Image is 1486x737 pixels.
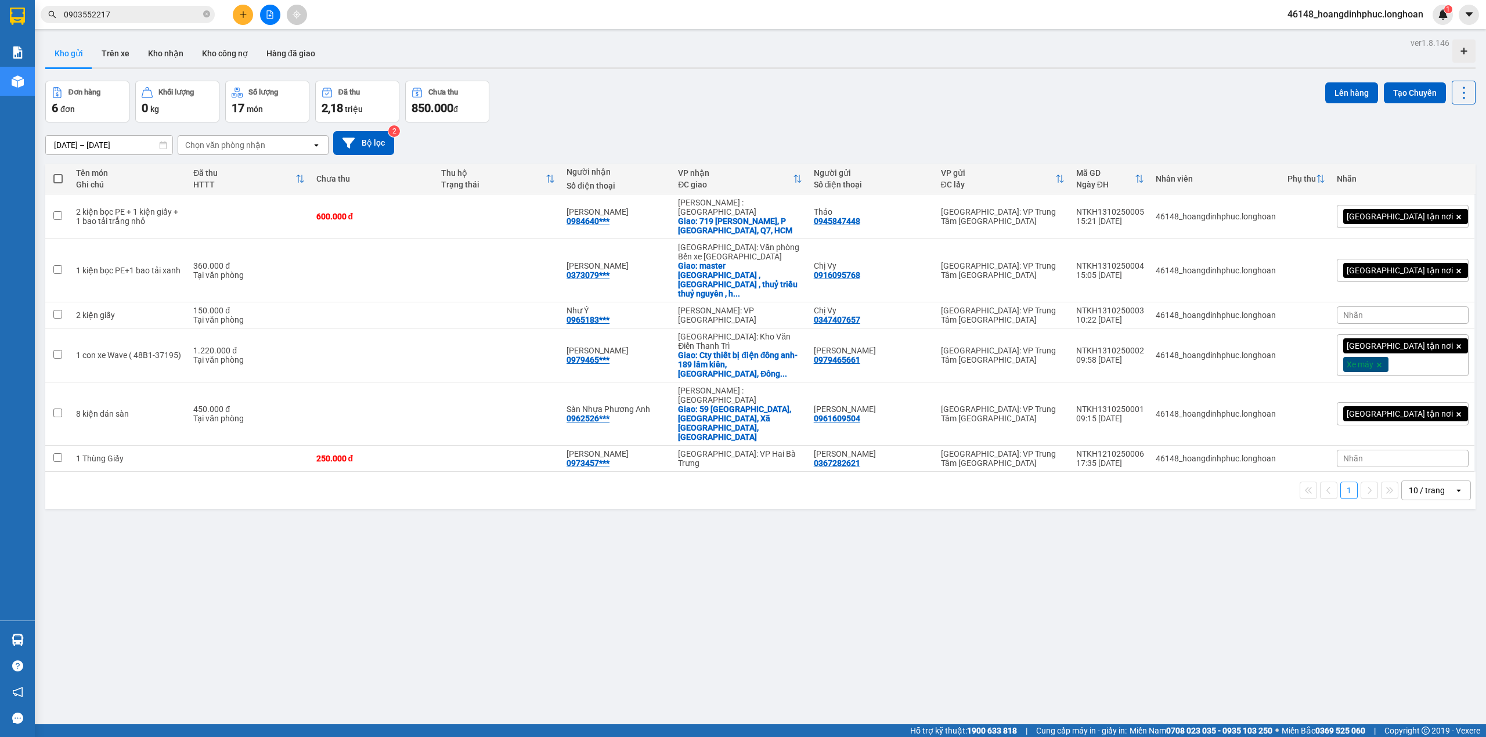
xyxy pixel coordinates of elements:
div: Người gửi [814,168,929,178]
div: Anh Vũ [814,346,929,355]
span: Nhãn [1343,310,1363,320]
span: [GEOGRAPHIC_DATA] tận nơi [1347,341,1453,351]
span: [GEOGRAPHIC_DATA] tận nơi [1347,409,1453,419]
div: 8 kiện dán sàn [76,409,182,418]
span: 6 [52,101,58,115]
span: caret-down [1464,9,1474,20]
div: Tên món [76,168,182,178]
button: Kho nhận [139,39,193,67]
span: đơn [60,104,75,114]
span: copyright [1422,727,1430,735]
div: ver 1.8.146 [1411,37,1449,49]
input: Select a date range. [46,136,172,154]
div: Thảo [814,207,929,216]
div: Số điện thoại [567,181,666,190]
button: plus [233,5,253,25]
img: warehouse-icon [12,634,24,646]
button: aim [287,5,307,25]
div: [GEOGRAPHIC_DATA]: VP Trung Tâm [GEOGRAPHIC_DATA] [941,346,1065,364]
button: Đơn hàng6đơn [45,81,129,122]
img: solution-icon [12,46,24,59]
span: ... [733,289,740,298]
button: Chưa thu850.000đ [405,81,489,122]
div: [GEOGRAPHIC_DATA]: Văn phòng Bến xe [GEOGRAPHIC_DATA] [678,243,802,261]
div: NTKH1310250002 [1076,346,1144,355]
div: ĐC lấy [941,180,1055,189]
div: [GEOGRAPHIC_DATA]: VP Trung Tâm [GEOGRAPHIC_DATA] [941,261,1065,280]
div: Chọn văn phòng nhận [185,139,265,151]
span: 46148_hoangdinhphuc.longhoan [1278,7,1433,21]
div: Khối lượng [158,88,194,96]
div: Lan Anh [567,449,666,458]
div: Mã GD [1076,168,1135,178]
div: 600.000 đ [316,212,430,221]
div: 1 Thùng Giấy [76,454,182,463]
span: | [1026,724,1027,737]
div: Tại văn phòng [193,270,304,280]
button: Lên hàng [1325,82,1378,103]
span: 850.000 [412,101,453,115]
svg: open [1454,486,1463,495]
div: Tạo kho hàng mới [1452,39,1476,63]
th: Toggle SortBy [1070,164,1150,194]
div: [PERSON_NAME] : [GEOGRAPHIC_DATA] [678,198,802,216]
span: search [48,10,56,19]
span: Nhãn [1343,454,1363,463]
div: Giao: 719 Huỳnh Tấn Phát, P Phú Thuận, Q7, HCM [678,216,802,235]
span: đ [453,104,458,114]
div: 0916095768 [814,270,860,280]
th: Toggle SortBy [935,164,1070,194]
button: Kho gửi [45,39,92,67]
span: [GEOGRAPHIC_DATA] tận nơi [1347,265,1453,276]
span: ... [780,369,787,378]
div: NTKH1210250006 [1076,449,1144,458]
div: Trần Cường [814,404,929,414]
div: Ngày ĐH [1076,180,1135,189]
div: 46148_hoangdinhphuc.longhoan [1156,454,1276,463]
span: [GEOGRAPHIC_DATA] tận nơi [1347,211,1453,222]
div: 450.000 đ [193,404,304,414]
div: Nhân viên [1156,174,1276,183]
div: Số lượng [248,88,278,96]
div: 10:22 [DATE] [1076,315,1144,324]
span: ⚪️ [1275,728,1279,733]
div: 09:58 [DATE] [1076,355,1144,364]
div: 0367282621 [814,458,860,468]
div: 360.000 đ [193,261,304,270]
span: kg [150,104,159,114]
th: Toggle SortBy [435,164,561,194]
th: Toggle SortBy [672,164,808,194]
svg: open [312,140,321,150]
div: Đã thu [338,88,360,96]
span: notification [12,687,23,698]
div: 09:15 [DATE] [1076,414,1144,423]
button: Bộ lọc [333,131,394,155]
div: 46148_hoangdinhphuc.longhoan [1156,266,1276,275]
span: 1 [1446,5,1450,13]
div: 1.220.000 đ [193,346,304,355]
div: Chị Vy [814,306,929,315]
button: Kho công nợ [193,39,257,67]
span: Miền Nam [1130,724,1272,737]
button: caret-down [1459,5,1479,25]
strong: 0369 525 060 [1315,726,1365,735]
div: [PERSON_NAME] : [GEOGRAPHIC_DATA] [678,386,802,404]
div: NTKH1310250003 [1076,306,1144,315]
button: Hàng đã giao [257,39,324,67]
div: 0347407657 [814,315,860,324]
button: Trên xe [92,39,139,67]
div: Chưa thu [428,88,458,96]
div: Chưa thu [316,174,430,183]
sup: 2 [388,125,400,137]
div: 46148_hoangdinhphuc.longhoan [1156,212,1276,221]
div: 0945847448 [814,216,860,226]
button: Tạo Chuyến [1384,82,1446,103]
span: question-circle [12,660,23,671]
div: Số điện thoại [814,180,929,189]
img: icon-new-feature [1438,9,1448,20]
div: 2 kiện giấy [76,310,182,320]
div: Tại văn phòng [193,355,304,364]
div: NTKH1310250005 [1076,207,1144,216]
div: Đơn hàng [68,88,100,96]
div: 17:35 [DATE] [1076,458,1144,468]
